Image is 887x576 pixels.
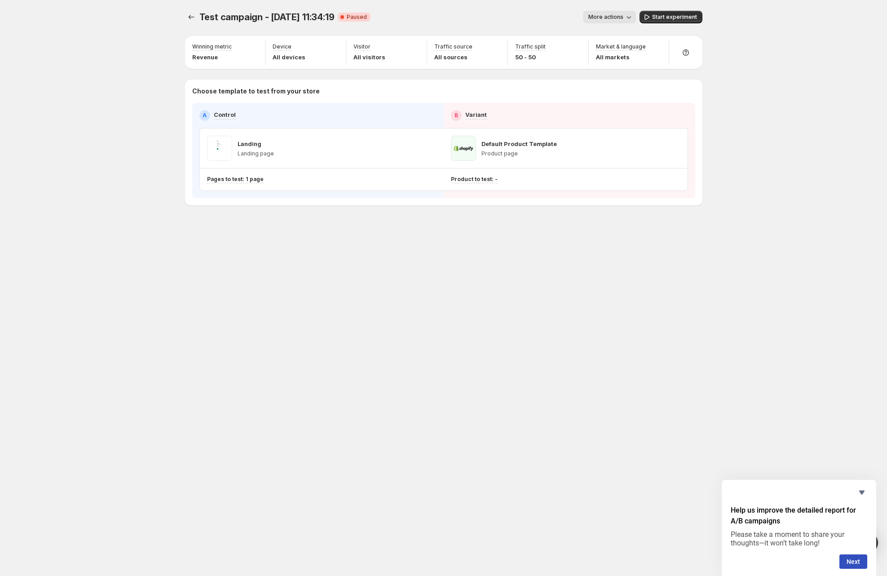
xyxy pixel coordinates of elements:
[731,530,867,547] p: Please take a moment to share your thoughts—it won’t take long!
[214,110,236,119] p: Control
[583,11,636,23] button: More actions
[238,150,274,157] p: Landing page
[434,43,472,50] p: Traffic source
[273,53,305,62] p: All devices
[652,13,697,21] span: Start experiment
[353,53,385,62] p: All visitors
[465,110,487,119] p: Variant
[273,43,291,50] p: Device
[434,53,472,62] p: All sources
[596,53,646,62] p: All markets
[199,12,335,22] span: Test campaign - [DATE] 11:34:19
[192,87,695,96] p: Choose template to test from your store
[238,139,261,148] p: Landing
[451,176,498,183] p: Product to test: -
[588,13,623,21] span: More actions
[515,43,546,50] p: Traffic split
[481,150,557,157] p: Product page
[856,487,867,498] button: Hide survey
[640,11,702,23] button: Start experiment
[731,505,867,527] h2: Help us improve the detailed report for A/B campaigns
[481,139,557,148] p: Default Product Template
[596,43,646,50] p: Market & language
[515,53,546,62] p: 50 - 50
[353,43,371,50] p: Visitor
[203,112,207,119] h2: A
[731,487,867,569] div: Help us improve the detailed report for A/B campaigns
[192,53,232,62] p: Revenue
[839,554,867,569] button: Next question
[451,136,476,161] img: Default Product Template
[455,112,458,119] h2: B
[185,11,198,23] button: Experiments
[347,13,367,21] span: Paused
[192,43,232,50] p: Winning metric
[207,136,232,161] img: Landing
[207,176,264,183] p: Pages to test: 1 page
